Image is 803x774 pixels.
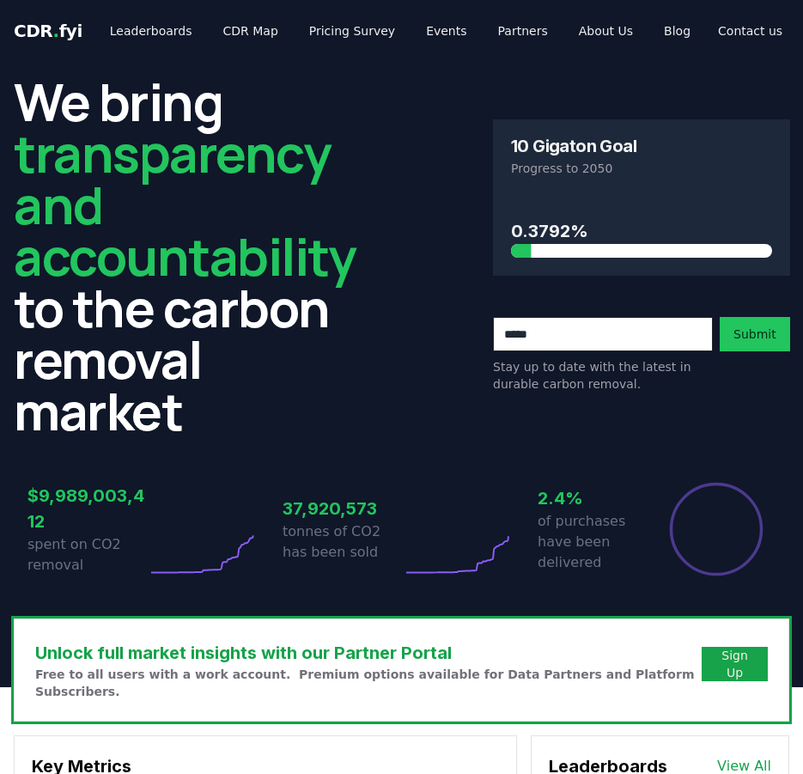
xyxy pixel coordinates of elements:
[650,15,704,46] a: Blog
[14,118,356,291] span: transparency and accountability
[14,19,82,43] a: CDR.fyi
[35,666,702,700] p: Free to all users with a work account. Premium options available for Data Partners and Platform S...
[511,160,772,177] p: Progress to 2050
[715,647,754,681] a: Sign Up
[14,76,356,436] h2: We bring to the carbon removal market
[295,15,409,46] a: Pricing Survey
[27,534,147,576] p: spent on CO2 removal
[720,317,790,351] button: Submit
[511,137,636,155] h3: 10 Gigaton Goal
[538,485,657,511] h3: 2.4%
[14,21,82,41] span: CDR fyi
[35,640,702,666] h3: Unlock full market insights with our Partner Portal
[210,15,292,46] a: CDR Map
[412,15,480,46] a: Events
[702,647,768,681] button: Sign Up
[704,15,796,46] a: Contact us
[27,483,147,534] h3: $9,989,003,412
[538,511,657,573] p: of purchases have been delivered
[53,21,59,41] span: .
[668,481,764,577] div: Percentage of sales delivered
[283,496,402,521] h3: 37,920,573
[484,15,562,46] a: Partners
[96,15,206,46] a: Leaderboards
[96,15,704,46] nav: Main
[511,218,772,244] h3: 0.3792%
[493,358,713,393] p: Stay up to date with the latest in durable carbon removal.
[283,521,402,563] p: tonnes of CO2 has been sold
[565,15,647,46] a: About Us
